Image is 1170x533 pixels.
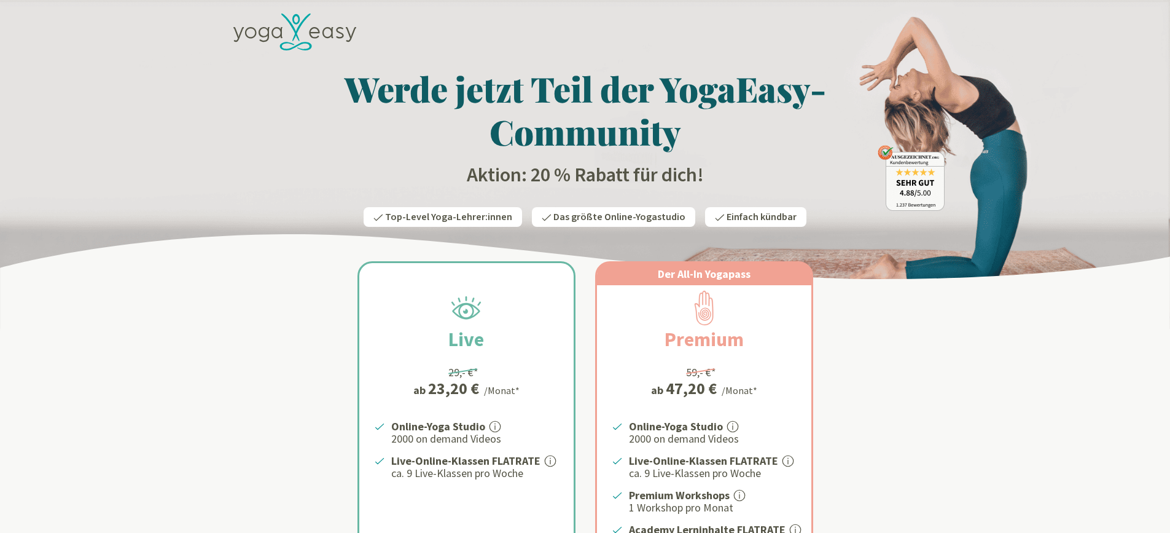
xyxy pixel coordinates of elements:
[722,383,757,398] div: /Monat*
[629,488,730,502] strong: Premium Workshops
[226,163,945,188] h2: Aktion: 20 % Rabatt für dich!
[448,364,478,381] div: 29,- €*
[727,210,797,224] span: Einfach kündbar
[629,454,778,468] strong: Live-Online-Klassen FLATRATE
[391,432,559,446] p: 2000 on demand Videos
[629,500,797,515] p: 1 Workshop pro Monat
[391,419,485,433] strong: Online-Yoga Studio
[686,364,716,381] div: 59,- €*
[635,325,773,354] h2: Premium
[553,210,685,224] span: Das größte Online-Yogastudio
[629,432,797,446] p: 2000 on demand Videos
[413,382,428,398] span: ab
[419,325,513,354] h2: Live
[629,419,723,433] strong: Online-Yoga Studio
[651,382,666,398] span: ab
[226,67,945,153] h1: Werde jetzt Teil der YogaEasy-Community
[428,381,479,397] div: 23,20 €
[484,383,520,398] div: /Monat*
[391,466,559,481] p: ca. 9 Live-Klassen pro Woche
[658,267,751,281] span: Der All-In Yogapass
[385,210,512,224] span: Top-Level Yoga-Lehrer:innen
[391,454,540,468] strong: Live-Online-Klassen FLATRATE
[666,381,717,397] div: 47,20 €
[878,145,945,211] img: ausgezeichnet_badge.png
[629,466,797,481] p: ca. 9 Live-Klassen pro Woche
